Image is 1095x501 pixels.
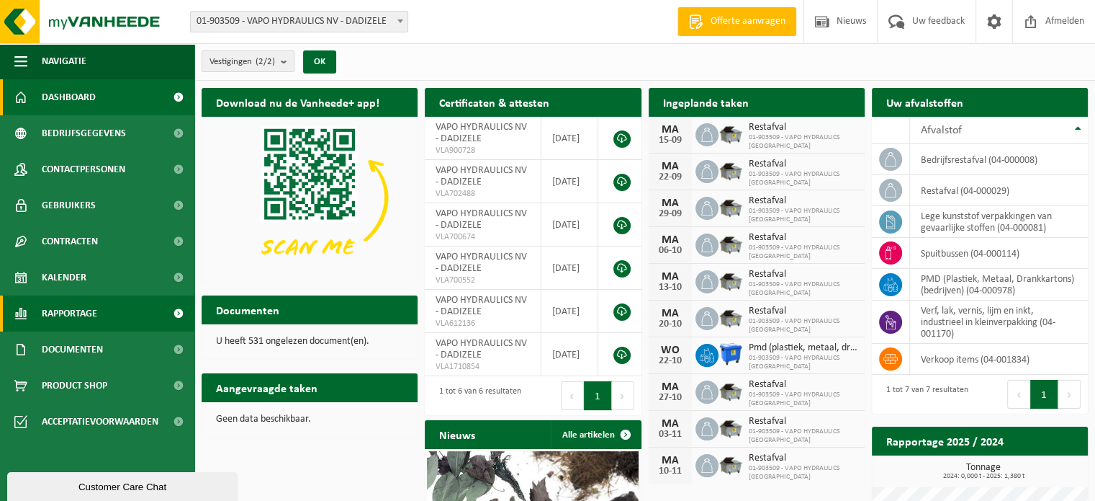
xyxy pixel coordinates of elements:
span: VAPO HYDRAULICS NV - DADIZELE [436,338,527,360]
div: MA [656,455,685,466]
div: 22-10 [656,356,685,366]
td: [DATE] [541,290,598,333]
h3: Tonnage [879,463,1088,480]
span: VAPO HYDRAULICS NV - DADIZELE [436,208,527,231]
h2: Nieuws [425,420,490,448]
td: restafval (04-000029) [910,175,1088,206]
span: Restafval [749,122,857,133]
img: WB-5000-GAL-GY-01 [718,415,743,440]
span: Contactpersonen [42,151,125,187]
span: Restafval [749,232,857,244]
img: WB-5000-GAL-GY-01 [718,452,743,476]
td: [DATE] [541,117,598,160]
td: [DATE] [541,203,598,247]
button: Next [1058,380,1081,409]
span: Bedrijfsgegevens [42,115,126,151]
td: verkoop items (04-001834) [910,344,1088,375]
td: [DATE] [541,333,598,376]
div: 27-10 [656,393,685,403]
td: lege kunststof verpakkingen van gevaarlijke stoffen (04-000081) [910,206,1088,238]
p: U heeft 531 ongelezen document(en). [216,337,403,347]
span: Acceptatievoorwaarden [42,404,158,440]
h2: Uw afvalstoffen [872,88,978,116]
span: 01-903509 - VAPO HYDRAULICS NV - DADIZELE [190,11,408,32]
div: MA [656,234,685,246]
span: Gebruikers [42,187,96,223]
button: 1 [584,381,612,410]
img: WB-5000-GAL-GY-01 [718,268,743,293]
span: Restafval [749,159,857,170]
img: WB-5000-GAL-GY-01 [718,195,743,219]
div: 20-10 [656,319,685,329]
span: 01-903509 - VAPO HYDRAULICS [GEOGRAPHIC_DATA] [749,133,857,151]
div: 13-10 [656,283,685,293]
span: VLA700552 [436,275,530,286]
span: 2024: 0,000 t - 2025: 1,380 t [879,473,1088,480]
a: Alle artikelen [551,420,640,449]
img: WB-5000-GAL-GY-01 [718,378,743,403]
span: Contracten [42,223,98,260]
td: spuitbussen (04-000114) [910,238,1088,269]
span: Rapportage [42,296,97,332]
span: Afvalstof [921,125,962,136]
span: VLA700674 [436,231,530,243]
p: Geen data beschikbaar. [216,414,403,425]
div: 06-10 [656,246,685,256]
button: Vestigingen(2/2) [202,50,294,72]
div: MA [656,308,685,319]
span: Documenten [42,332,103,368]
span: VAPO HYDRAULICS NV - DADIZELE [436,295,527,317]
span: Offerte aanvragen [707,14,789,29]
div: 03-11 [656,430,685,440]
td: verf, lak, vernis, lijm en inkt, industrieel in kleinverpakking (04-001170) [910,301,1088,344]
img: Download de VHEPlus App [202,117,418,279]
span: 01-903509 - VAPO HYDRAULICS [GEOGRAPHIC_DATA] [749,354,857,371]
span: Restafval [749,416,857,427]
h2: Documenten [202,296,294,324]
h2: Ingeplande taken [649,88,763,116]
span: VAPO HYDRAULICS NV - DADIZELE [436,165,527,187]
span: VLA1710854 [436,361,530,373]
span: 01-903509 - VAPO HYDRAULICS [GEOGRAPHIC_DATA] [749,207,857,224]
div: 10-11 [656,466,685,476]
div: 1 tot 6 van 6 resultaten [432,380,521,412]
button: Next [612,381,634,410]
span: 01-903509 - VAPO HYDRAULICS [GEOGRAPHIC_DATA] [749,427,857,445]
h2: Certificaten & attesten [425,88,564,116]
button: 1 [1030,380,1058,409]
span: Kalender [42,260,86,296]
span: Restafval [749,306,857,317]
div: MA [656,381,685,393]
span: VLA900728 [436,145,530,156]
div: MA [656,418,685,430]
span: VAPO HYDRAULICS NV - DADIZELE [436,252,527,274]
div: MA [656,124,685,136]
td: bedrijfsrestafval (04-000008) [910,144,1088,175]
div: 15-09 [656,136,685,146]
div: 1 tot 7 van 7 resultaten [879,378,968,410]
button: Previous [561,381,584,410]
div: MA [656,161,685,172]
span: Restafval [749,453,857,464]
iframe: chat widget [7,469,240,501]
span: Navigatie [42,43,86,79]
span: Restafval [749,195,857,207]
div: 22-09 [656,172,685,182]
td: [DATE] [541,247,598,290]
span: 01-903509 - VAPO HYDRAULICS [GEOGRAPHIC_DATA] [749,280,857,298]
span: 01-903509 - VAPO HYDRAULICS [GEOGRAPHIC_DATA] [749,244,857,261]
span: Vestigingen [209,51,275,73]
span: Restafval [749,379,857,391]
img: WB-5000-GAL-GY-01 [718,305,743,329]
img: WB-1100-HPE-BE-01 [718,342,743,366]
div: MA [656,198,685,209]
span: 01-903509 - VAPO HYDRAULICS NV - DADIZELE [191,12,407,32]
td: PMD (Plastiek, Metaal, Drankkartons) (bedrijven) (04-000978) [910,269,1088,301]
span: Dashboard [42,79,96,115]
span: VLA612136 [436,318,530,329]
span: 01-903509 - VAPO HYDRAULICS [GEOGRAPHIC_DATA] [749,170,857,187]
img: WB-5000-GAL-GY-01 [718,231,743,256]
img: WB-5000-GAL-GY-01 [718,121,743,146]
span: VLA702488 [436,188,530,200]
